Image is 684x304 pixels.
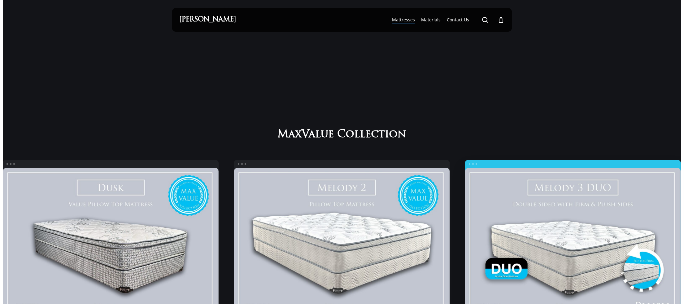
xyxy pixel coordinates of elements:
nav: Main Menu [389,8,504,32]
a: [PERSON_NAME] [180,16,236,23]
span: Collection [338,129,407,141]
span: MaxValue [278,129,334,141]
a: Mattresses [392,17,415,23]
h2: MaxValue Collection [275,128,409,141]
a: Contact Us [447,17,469,23]
a: Materials [421,17,441,23]
a: Cart [498,16,504,23]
